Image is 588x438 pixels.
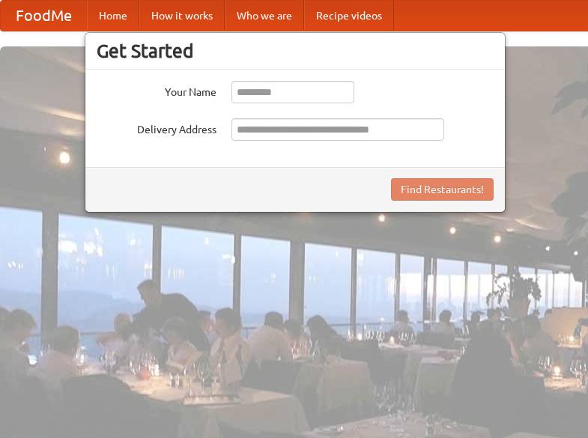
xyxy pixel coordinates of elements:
[304,1,394,31] a: Recipe videos
[139,1,225,31] a: How it works
[97,40,494,62] h3: Get Started
[391,178,494,201] button: Find Restaurants!
[87,1,139,31] a: Home
[97,81,216,100] label: Your Name
[225,1,304,31] a: Who we are
[97,118,216,137] label: Delivery Address
[1,1,87,31] a: FoodMe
